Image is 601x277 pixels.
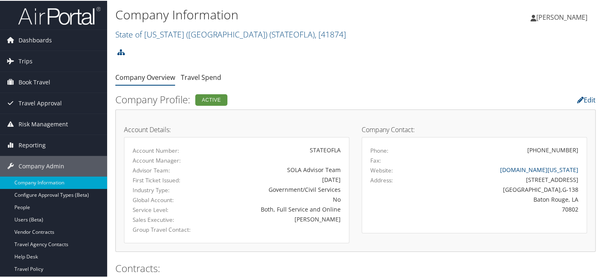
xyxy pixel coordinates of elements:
div: STATEOFLA [206,145,341,154]
div: Active [195,93,227,105]
span: Book Travel [19,71,50,92]
label: Address: [370,175,393,184]
span: Company Admin [19,155,64,176]
label: Phone: [370,146,388,154]
label: Global Account: [133,195,194,203]
div: Baton Rouge, LA [426,194,578,203]
div: [PHONE_NUMBER] [527,145,578,154]
span: Trips [19,50,33,71]
label: Sales Executive: [133,215,194,223]
span: [PERSON_NAME] [536,12,587,21]
div: SOLA Advisor Team [206,165,341,173]
span: Reporting [19,134,46,155]
label: Advisor Team: [133,165,194,174]
span: Risk Management [19,113,68,134]
div: [DATE] [206,175,341,183]
div: [GEOGRAPHIC_DATA],G-138 [426,184,578,193]
div: Both, Full Service and Online [206,204,341,213]
label: Group Travel Contact: [133,225,194,233]
div: No [206,194,341,203]
h4: Account Details: [124,126,349,132]
a: Company Overview [115,72,175,81]
label: Service Level: [133,205,194,213]
a: Travel Spend [181,72,221,81]
span: Dashboards [19,29,52,50]
label: Industry Type: [133,185,194,193]
a: [PERSON_NAME] [531,4,596,29]
a: State of [US_STATE] ([GEOGRAPHIC_DATA]) [115,28,346,39]
div: [STREET_ADDRESS] [426,175,578,183]
h4: Company Contact: [362,126,587,132]
div: Government/Civil Services [206,184,341,193]
label: Fax: [370,156,381,164]
div: [PERSON_NAME] [206,214,341,223]
img: airportal-logo.png [18,5,101,25]
label: First Ticket Issued: [133,175,194,184]
label: Account Manager: [133,156,194,164]
span: Travel Approval [19,92,62,113]
span: , [ 41874 ] [315,28,346,39]
a: [DOMAIN_NAME][US_STATE] [500,165,578,173]
a: Edit [577,95,596,104]
label: Website: [370,165,393,174]
h1: Company Information [115,5,435,23]
h2: Company Profile: [115,92,431,106]
label: Account Number: [133,146,194,154]
h2: Contracts: [115,261,596,275]
span: ( STATEOFLA ) [269,28,315,39]
div: 70802 [426,204,578,213]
